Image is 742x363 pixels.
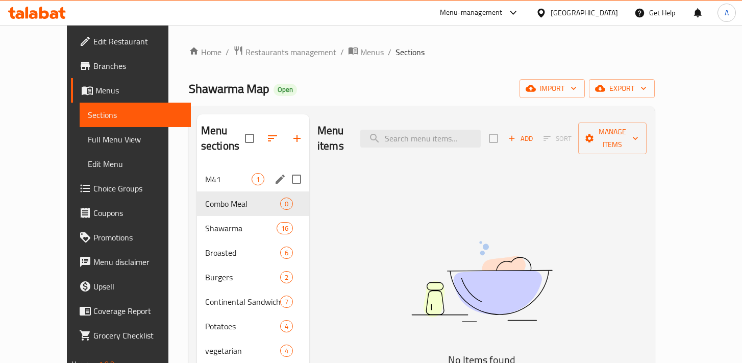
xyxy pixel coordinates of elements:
span: Potatoes [205,320,280,332]
span: Grocery Checklist [93,329,183,342]
h2: Menu sections [201,123,245,154]
span: 2 [281,273,292,282]
span: Branches [93,60,183,72]
span: 4 [281,346,292,356]
h2: Menu items [317,123,348,154]
a: Edit Restaurant [71,29,191,54]
img: dish.svg [354,214,609,349]
span: Continental Sandwich [205,296,280,308]
div: items [252,173,264,185]
div: vegetarian4 [197,338,309,363]
button: Add section [285,126,309,151]
a: Upsell [71,274,191,299]
span: vegetarian [205,345,280,357]
a: Choice Groups [71,176,191,201]
span: Broasted [205,247,280,259]
div: items [280,247,293,259]
div: Open [274,84,297,96]
span: Menu disclaimer [93,256,183,268]
span: Upsell [93,280,183,293]
span: Edit Menu [88,158,183,170]
a: Sections [80,103,191,127]
div: Continental Sandwich7 [197,289,309,314]
span: Burgers [205,271,280,283]
button: export [589,79,655,98]
span: Shawarma Map [189,77,269,100]
div: items [280,296,293,308]
a: Branches [71,54,191,78]
a: Full Menu View [80,127,191,152]
span: export [597,82,647,95]
a: Restaurants management [233,45,336,59]
span: Select all sections [239,128,260,149]
div: [GEOGRAPHIC_DATA] [551,7,618,18]
span: 16 [277,224,292,233]
div: M411edit [197,167,309,191]
span: 4 [281,322,292,331]
div: items [280,271,293,283]
span: Open [274,85,297,94]
input: search [360,130,481,148]
a: Menus [71,78,191,103]
div: Shawarma16 [197,216,309,240]
a: Menu disclaimer [71,250,191,274]
span: A [725,7,729,18]
span: Choice Groups [93,182,183,195]
button: Manage items [578,123,647,154]
span: 7 [281,297,292,307]
div: items [280,320,293,332]
div: Combo Meal0 [197,191,309,216]
div: Potatoes4 [197,314,309,338]
a: Menus [348,45,384,59]
div: Broasted6 [197,240,309,265]
li: / [226,46,229,58]
span: Sections [88,109,183,121]
span: Restaurants management [245,46,336,58]
a: Coupons [71,201,191,225]
span: Sections [395,46,425,58]
span: 1 [252,175,264,184]
a: Coverage Report [71,299,191,323]
li: / [340,46,344,58]
div: Menu-management [440,7,503,19]
div: items [277,222,293,234]
span: Add item [504,131,537,147]
button: edit [273,172,288,187]
span: Coverage Report [93,305,183,317]
span: Edit Restaurant [93,35,183,47]
span: Menus [360,46,384,58]
span: 6 [281,248,292,258]
span: Sort sections [260,126,285,151]
li: / [388,46,391,58]
span: Promotions [93,231,183,244]
span: Shawarma [205,222,277,234]
button: Add [504,131,537,147]
span: Add [507,133,534,144]
span: M41 [205,173,252,185]
span: Menus [95,84,183,96]
a: Promotions [71,225,191,250]
div: items [280,345,293,357]
a: Edit Menu [80,152,191,176]
nav: breadcrumb [189,45,655,59]
span: Coupons [93,207,183,219]
span: import [528,82,577,95]
span: 0 [281,199,292,209]
span: Full Menu View [88,133,183,146]
a: Home [189,46,221,58]
span: Combo Meal [205,198,280,210]
button: import [520,79,585,98]
span: Manage items [586,126,638,151]
div: Burgers2 [197,265,309,289]
span: Sort items [537,131,578,147]
a: Grocery Checklist [71,323,191,348]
